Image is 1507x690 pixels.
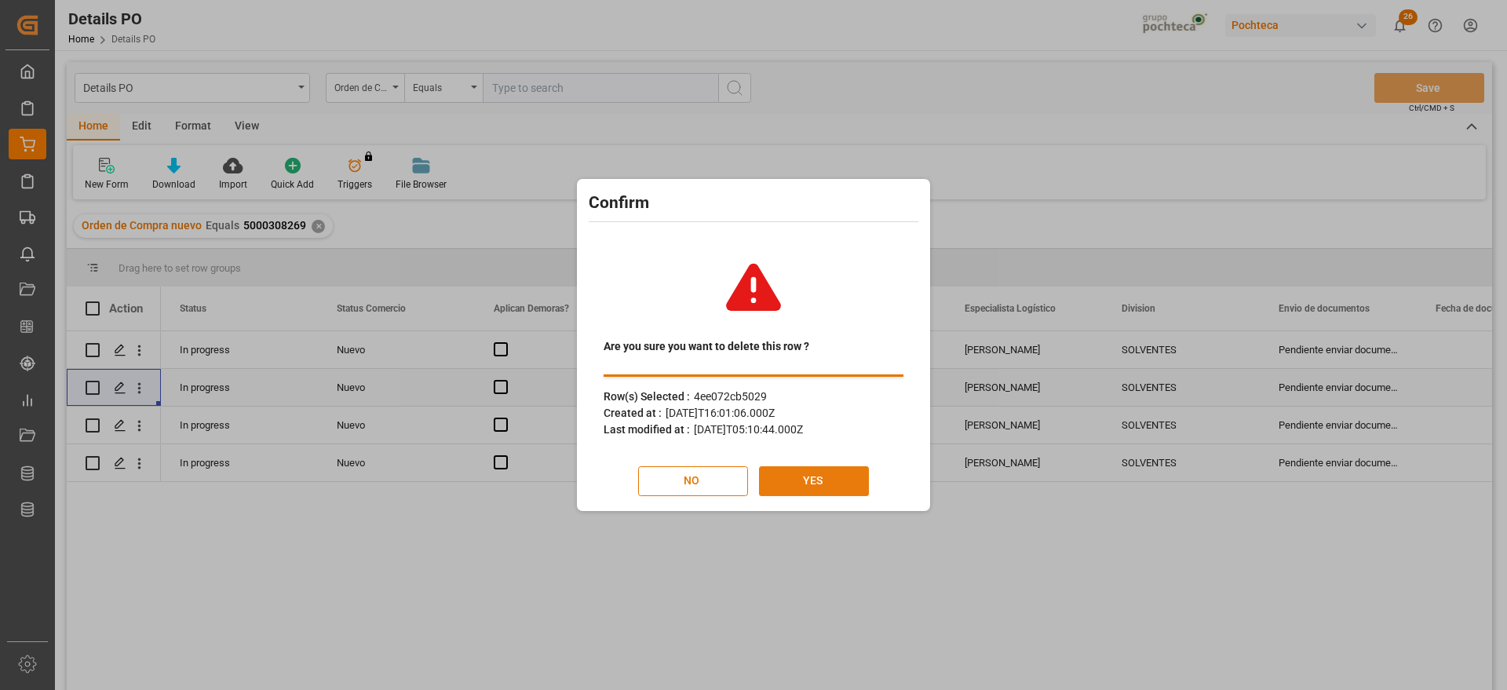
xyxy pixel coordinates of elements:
span: [DATE]T16:01:06.000Z [666,407,775,419]
span: 4ee072cb5029 [694,390,767,403]
span: Are you sure you want to delete this row ? [604,338,809,355]
button: YES [759,466,869,496]
span: Row(s) Selected : [604,390,690,403]
h2: Confirm [589,191,918,216]
button: NO [638,466,748,496]
span: Created at : [604,407,662,419]
span: Last modified at : [604,423,690,436]
img: warning [710,244,797,330]
span: [DATE]T05:10:44.000Z [694,423,803,436]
